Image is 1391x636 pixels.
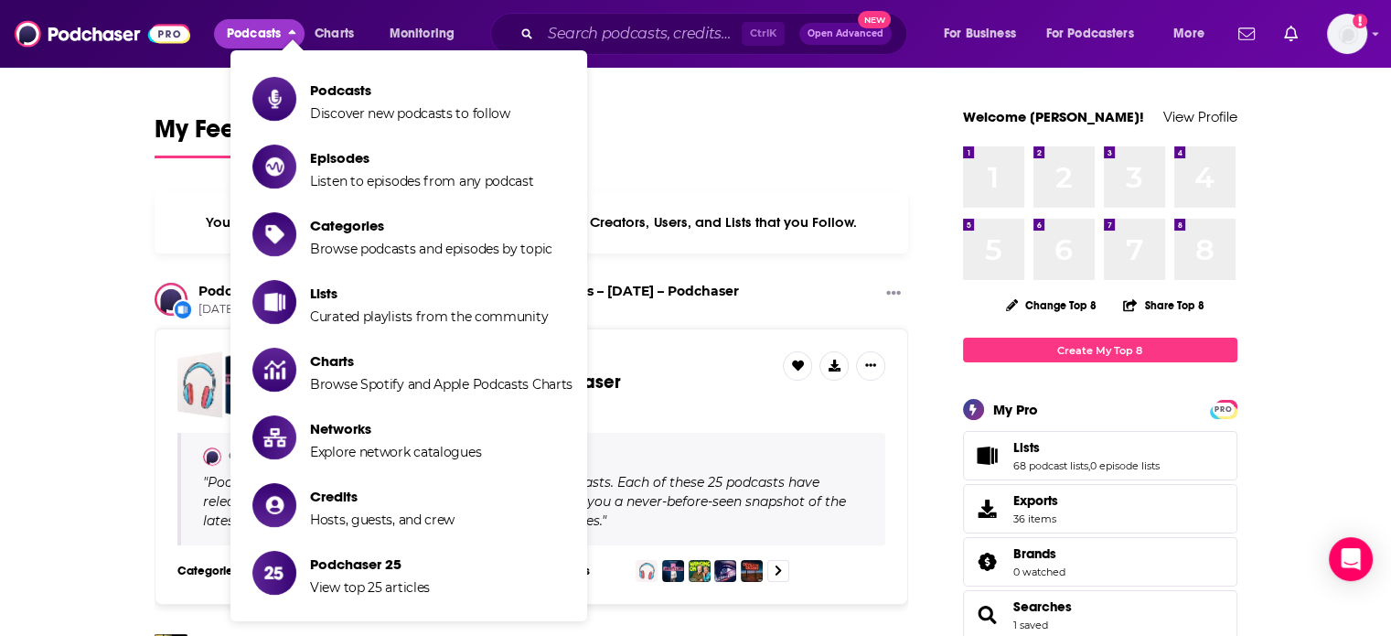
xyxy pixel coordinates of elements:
span: Categories [310,217,552,234]
span: For Business [944,21,1016,47]
span: Lists [963,431,1237,480]
a: Searches [1013,598,1072,615]
div: Search podcasts, credits, & more... [508,13,925,55]
span: Logged in as NickG [1327,14,1367,54]
div: New List [173,299,193,319]
input: Search podcasts, credits, & more... [540,19,742,49]
a: PRO [1213,402,1235,415]
a: My Feed [155,113,251,158]
span: Exports [1013,492,1058,509]
span: " " [203,474,846,529]
h3: Categories [177,564,260,578]
a: Lists [969,443,1006,469]
a: 1 saved [1013,619,1048,631]
span: Open Advanced [808,29,883,38]
img: Podchaser [203,447,221,466]
h3: published a new curated list [198,283,739,300]
span: Podcasts [310,81,510,99]
span: Charts [310,352,572,370]
a: Show notifications dropdown [1277,18,1305,49]
span: Lists [1013,439,1040,456]
span: Podchaser 25 is the premier ranker of newly released podcasts. Each of these 25 podcasts have rel... [203,474,846,529]
span: Ctrl K [742,22,785,46]
span: Lists [310,285,548,302]
span: Discover new podcasts to follow [310,105,510,122]
span: New [858,11,891,28]
span: , [1088,459,1090,472]
span: PRO [1213,403,1235,416]
a: Searches [969,602,1006,628]
button: open menu [1034,19,1161,49]
button: Show More Button [879,283,908,306]
button: Show More Button [856,351,885,381]
span: Podchaser 25 [310,555,430,573]
a: Charts [303,19,365,49]
span: Exports [969,496,1006,522]
img: Devil in the Desert [741,560,763,582]
span: Charts [315,21,354,47]
svg: Add a profile image [1353,14,1367,28]
img: User Profile [1327,14,1367,54]
button: Change Top 8 [995,294,1108,317]
div: My Pro [993,401,1038,418]
span: My Feed [155,113,251,156]
div: Open Intercom Messenger [1329,537,1373,581]
span: Curated playlists from the community [310,308,548,325]
img: Podchaser - Follow, Share and Rate Podcasts [15,16,190,51]
span: Browse podcasts and episodes by topic [310,241,552,257]
span: More [1173,21,1204,47]
span: Hosts, guests, and crew [310,512,455,528]
span: View top 25 articles [310,579,430,596]
button: open menu [931,19,1039,49]
div: Your personalized Feed is curated based on the Podcasts, Creators, Users, and Lists that you Follow. [155,191,909,253]
button: Open AdvancedNew [799,23,892,45]
span: Listen to episodes from any podcast [310,173,534,189]
span: Browse Spotify and Apple Podcasts Charts [310,376,572,393]
button: open menu [1161,19,1227,49]
button: open menu [377,19,478,49]
span: Networks [310,420,481,437]
a: Curated by Podchaser [229,450,332,462]
img: Podchaser [155,283,187,316]
a: Top 25 New Podcasts – August 2025 – Podchaser [177,351,244,418]
span: Credits [310,488,455,505]
img: Liberty Lost [662,560,684,582]
span: 36 items [1013,512,1058,525]
a: Lists [1013,439,1160,456]
a: Exports [963,484,1237,534]
span: Monitoring [390,21,455,47]
span: Explore network catalogues [310,444,481,460]
span: For Podcasters [1046,21,1134,47]
button: Share Top 8 [1122,287,1204,323]
button: Show profile menu [1327,14,1367,54]
a: Brands [1013,545,1065,562]
button: close menu [214,19,305,49]
img: Wanging On with Graham Norton and Maria McErlane [689,560,711,582]
a: View Profile [1163,108,1237,125]
span: Podcasts [227,21,281,47]
a: Brands [969,549,1006,575]
a: Show notifications dropdown [1231,18,1262,49]
img: English Unleashed: The Podcast [636,560,658,582]
a: 0 episode lists [1090,459,1160,472]
span: [DATE] [198,302,739,318]
span: Episodes [310,149,534,167]
a: Welcome [PERSON_NAME]! [963,108,1144,125]
a: Podchaser [198,283,270,299]
a: 68 podcast lists [1013,459,1088,472]
a: 0 watched [1013,566,1065,578]
a: Create My Top 8 [963,338,1237,362]
img: Flesh and Code [714,560,736,582]
span: Brands [1013,545,1056,562]
span: Brands [963,537,1237,587]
